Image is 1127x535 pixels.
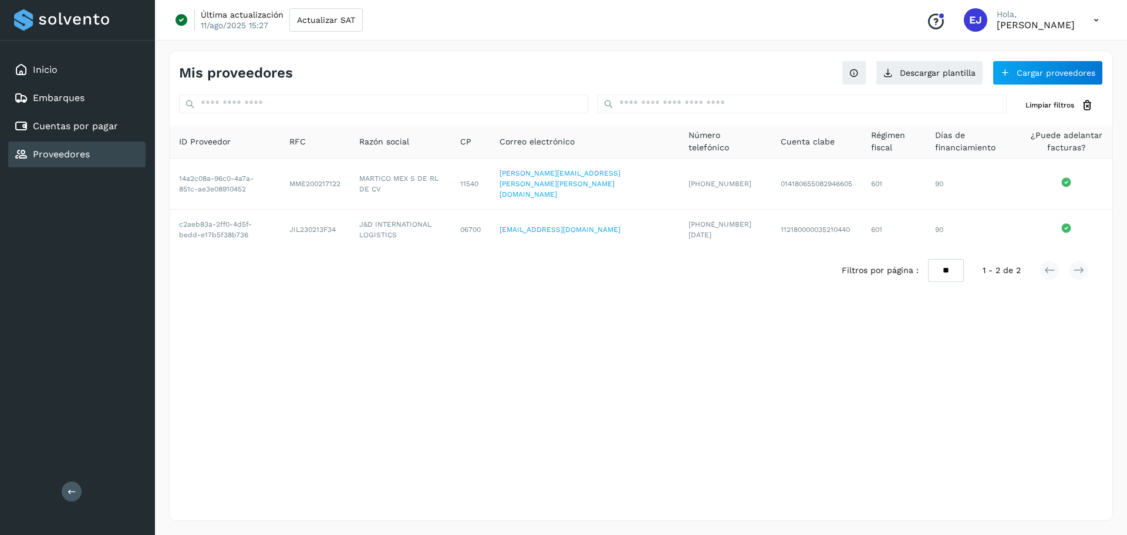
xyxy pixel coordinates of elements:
button: Actualizar SAT [289,8,363,32]
td: 601 [862,210,926,250]
span: Actualizar SAT [297,16,355,24]
td: c2aeb83a-2ff0-4d5f-bedd-e17b5f38b736 [170,210,280,250]
a: Embarques [33,92,85,103]
p: 11/ago/2025 15:27 [201,20,268,31]
td: MARTICO MEX S DE RL DE CV [350,159,451,210]
span: Cuenta clabe [781,136,835,148]
span: Régimen fiscal [871,129,916,154]
p: Última actualización [201,9,284,20]
a: [PERSON_NAME][EMAIL_ADDRESS][PERSON_NAME][PERSON_NAME][DOMAIN_NAME] [500,169,620,198]
span: 1 - 2 de 2 [983,264,1021,277]
td: 11540 [451,159,490,210]
td: J&D INTERNATIONAL LOGISTICS [350,210,451,250]
span: ID Proveedor [179,136,231,148]
span: Limpiar filtros [1025,100,1074,110]
span: Días de financiamiento [935,129,1011,154]
div: Inicio [8,57,146,83]
span: [PHONE_NUMBER][DATE] [689,220,751,239]
button: Cargar proveedores [993,60,1103,85]
span: [PHONE_NUMBER] [689,180,751,188]
td: 90 [926,210,1020,250]
td: 14a2c08a-96c0-4a7a-851c-ae3e08910452 [170,159,280,210]
span: Filtros por página : [842,264,919,277]
span: Correo electrónico [500,136,575,148]
button: Limpiar filtros [1016,95,1103,116]
span: Número telefónico [689,129,762,154]
a: Proveedores [33,149,90,160]
td: JIL230213F34 [280,210,350,250]
div: Cuentas por pagar [8,113,146,139]
a: [EMAIL_ADDRESS][DOMAIN_NAME] [500,226,620,234]
td: 90 [926,159,1020,210]
td: MME200217122 [280,159,350,210]
button: Descargar plantilla [876,60,983,85]
td: 014180655082946605 [771,159,862,210]
td: 601 [862,159,926,210]
div: Proveedores [8,142,146,167]
div: Embarques [8,85,146,111]
span: RFC [289,136,306,148]
a: Inicio [33,64,58,75]
p: Hola, [997,9,1075,19]
td: 112180000035210440 [771,210,862,250]
a: Cuentas por pagar [33,120,118,132]
span: Razón social [359,136,409,148]
h4: Mis proveedores [179,65,293,82]
td: 06700 [451,210,490,250]
span: CP [460,136,471,148]
span: ¿Puede adelantar facturas? [1030,129,1103,154]
p: Eduardo Joaquin Gonzalez Rodriguez [997,19,1075,31]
